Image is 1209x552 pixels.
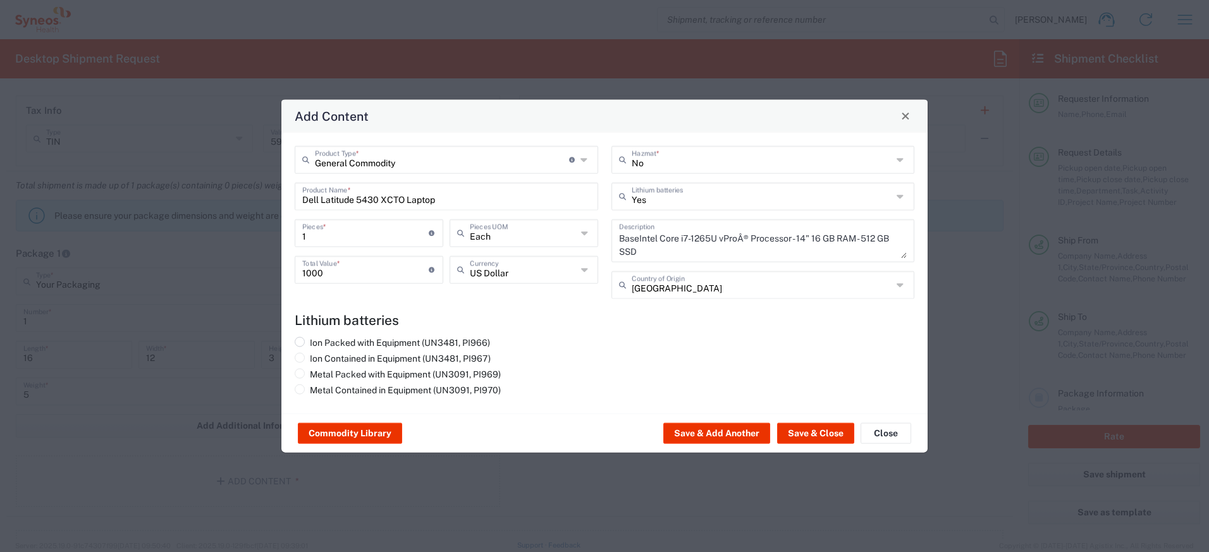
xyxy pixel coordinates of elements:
[298,423,402,443] button: Commodity Library
[295,368,501,379] label: Metal Packed with Equipment (UN3091, PI969)
[295,336,490,348] label: Ion Packed with Equipment (UN3481, PI966)
[777,423,854,443] button: Save & Close
[663,423,770,443] button: Save & Add Another
[295,352,491,364] label: Ion Contained in Equipment (UN3481, PI967)
[295,106,369,125] h4: Add Content
[295,312,914,328] h4: Lithium batteries
[295,384,501,395] label: Metal Contained in Equipment (UN3091, PI970)
[897,107,914,125] button: Close
[861,423,911,443] button: Close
